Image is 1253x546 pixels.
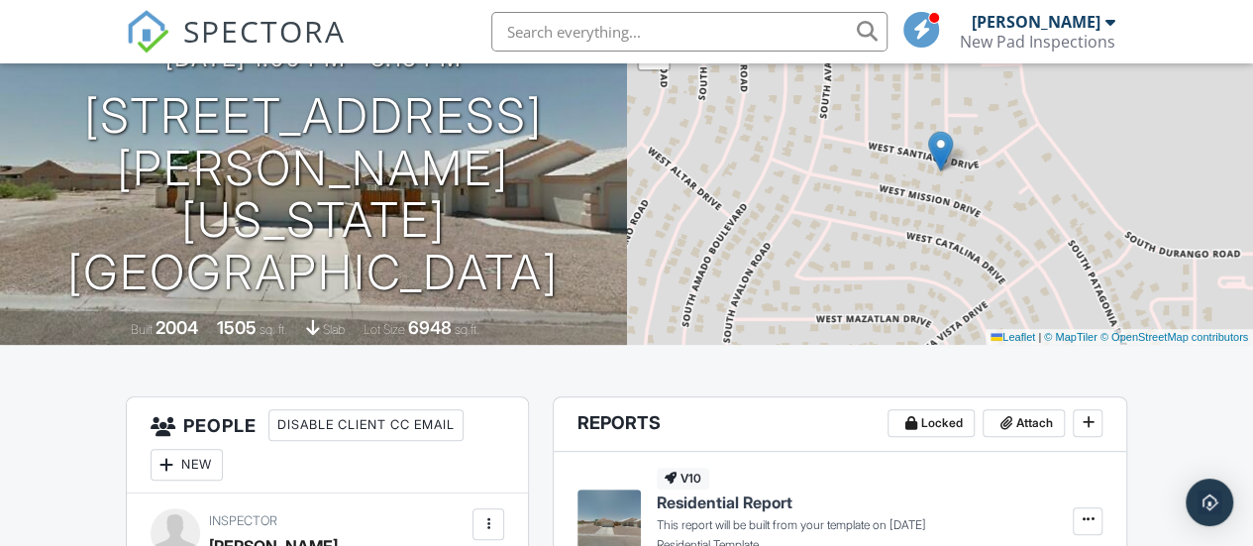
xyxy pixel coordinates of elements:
span: | [1038,331,1041,343]
span: slab [323,322,345,337]
img: Marker [928,131,953,171]
h1: [STREET_ADDRESS][PERSON_NAME] [US_STATE][GEOGRAPHIC_DATA] [32,90,595,299]
h3: [DATE] 1:00 pm - 3:15 pm [165,45,462,71]
div: 1505 [217,317,257,338]
div: New [151,449,223,481]
div: Open Intercom Messenger [1186,479,1233,526]
div: New Pad Inspections [960,32,1115,52]
div: 6948 [408,317,452,338]
span: sq. ft. [260,322,287,337]
a: © OpenStreetMap contributors [1100,331,1248,343]
input: Search everything... [491,12,888,52]
span: Inspector [209,513,277,528]
a: © MapTiler [1044,331,1097,343]
a: Leaflet [991,331,1035,343]
span: Built [131,322,153,337]
span: Lot Size [364,322,405,337]
div: [PERSON_NAME] [972,12,1100,32]
div: 2004 [156,317,198,338]
div: Disable Client CC Email [268,409,464,441]
h3: People [127,397,529,493]
img: The Best Home Inspection Software - Spectora [126,10,169,54]
span: SPECTORA [183,10,346,52]
a: SPECTORA [126,27,346,68]
span: sq.ft. [455,322,479,337]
